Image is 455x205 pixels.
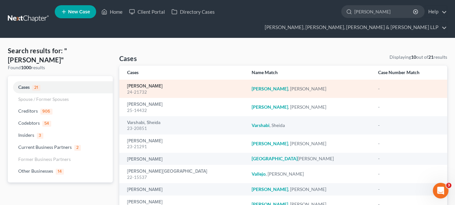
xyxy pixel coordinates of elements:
th: Name Match [246,66,373,80]
div: , Sheida [252,122,368,129]
h4: Search results for: "[PERSON_NAME]" [8,46,113,64]
span: 2 [74,145,81,151]
span: 906 [40,109,52,115]
a: Insiders3 [8,129,113,141]
a: Client Portal [126,6,168,18]
div: - [378,155,439,162]
span: 3 [37,133,43,139]
div: 25-14432 [127,107,241,114]
em: [PERSON_NAME] [252,104,288,110]
a: Other Businesses14 [8,165,113,177]
a: [PERSON_NAME] [127,84,163,88]
h4: Cases [119,54,137,63]
em: [PERSON_NAME] [252,186,288,192]
div: [PERSON_NAME] [252,155,368,162]
span: 3 [446,183,451,188]
div: , [PERSON_NAME] [252,104,368,110]
div: - [378,104,439,110]
iframe: Intercom live chat [433,183,448,198]
div: 23-20851 [127,125,241,132]
span: Insiders [18,132,34,138]
strong: 21 [428,54,433,60]
input: Search by name... [354,6,414,18]
a: Former Business Partners [8,153,113,165]
span: Spouse / Former Spouses [18,96,69,102]
a: Creditors906 [8,105,113,117]
span: 21 [32,85,40,91]
a: Home [98,6,126,18]
a: Cases21 [8,81,113,93]
a: Directory Cases [168,6,218,18]
a: Varshabi, Sheida [127,120,160,125]
div: 23-21291 [127,144,241,150]
a: [PERSON_NAME], [PERSON_NAME], [PERSON_NAME] & [PERSON_NAME] LLP [261,22,447,33]
span: Creditors [18,108,38,114]
em: [PERSON_NAME] [252,86,288,91]
em: [PERSON_NAME] [252,141,288,146]
a: [PERSON_NAME] [127,139,163,143]
a: Codebtors54 [8,117,113,129]
span: 14 [56,169,64,175]
em: Varshabi [252,122,270,128]
span: Cases [18,84,30,90]
div: - [378,140,439,147]
strong: 1000 [21,65,31,70]
a: Current Business Partners2 [8,141,113,153]
th: Case Number Match [373,66,447,80]
a: Help [425,6,447,18]
strong: 10 [411,54,416,60]
div: Displaying out of results [389,54,447,60]
em: [GEOGRAPHIC_DATA] [252,156,298,161]
div: Found results [8,64,113,71]
div: - [378,186,439,193]
a: [PERSON_NAME] [127,187,163,192]
div: , [PERSON_NAME] [252,186,368,193]
div: - [378,86,439,92]
span: 54 [42,121,51,127]
span: Other Businesses [18,168,53,174]
div: , [PERSON_NAME] [252,140,368,147]
span: Current Business Partners [18,144,72,150]
div: - [378,122,439,129]
span: New Case [68,9,90,14]
div: 22-15537 [127,174,241,181]
a: Spouse / Former Spouses [8,93,113,105]
div: , [PERSON_NAME] [252,171,368,177]
a: [PERSON_NAME] [127,200,163,204]
div: - [378,171,439,177]
span: Codebtors [18,120,40,126]
div: 24-21732 [127,89,241,95]
a: [PERSON_NAME][GEOGRAPHIC_DATA] [127,169,207,174]
a: [PERSON_NAME] [127,102,163,107]
a: [PERSON_NAME] [127,157,163,162]
em: Vallejo [252,171,266,177]
div: , [PERSON_NAME] [252,86,368,92]
span: Former Business Partners [18,156,71,162]
th: Cases [119,66,246,80]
